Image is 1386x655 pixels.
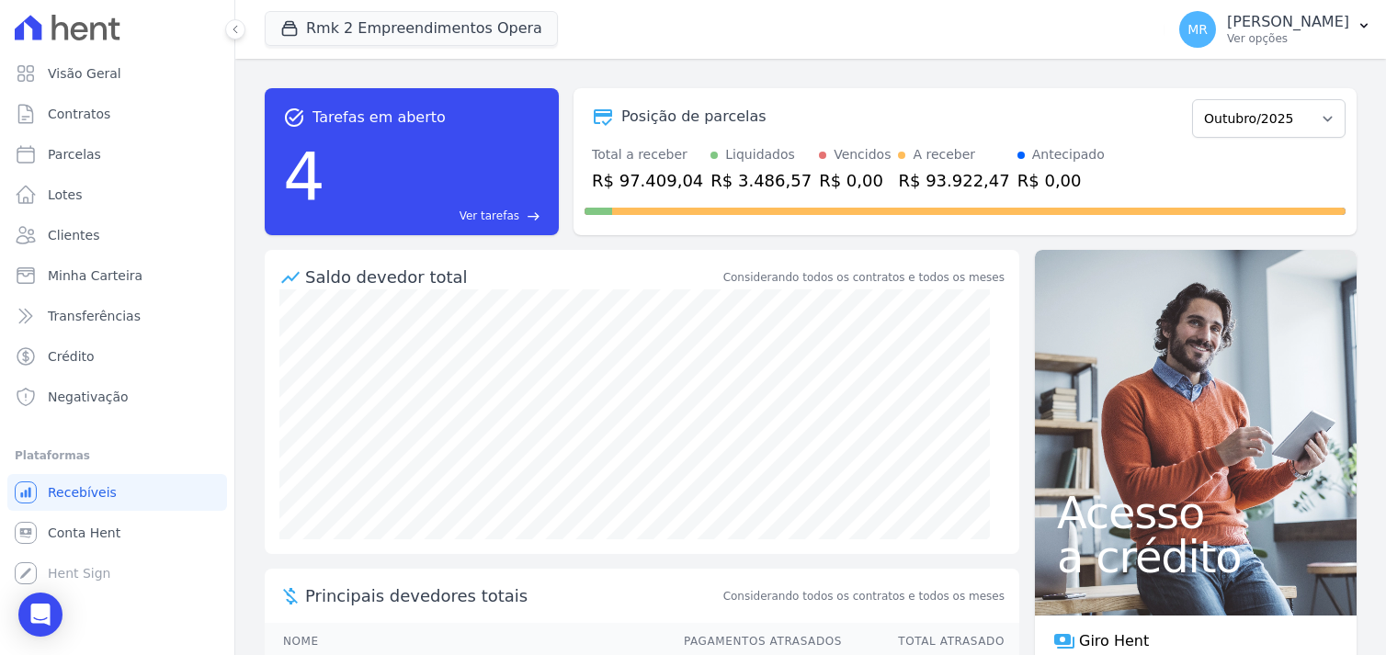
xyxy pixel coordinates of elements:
button: Rmk 2 Empreendimentos Opera [265,11,558,46]
a: Ver tarefas east [333,208,540,224]
span: Principais devedores totais [305,583,720,608]
div: R$ 93.922,47 [898,168,1009,193]
span: Visão Geral [48,64,121,83]
a: Lotes [7,176,227,213]
span: Parcelas [48,145,101,164]
button: MR [PERSON_NAME] Ver opções [1164,4,1386,55]
div: Plataformas [15,445,220,467]
div: Vencidos [834,145,891,164]
p: Ver opções [1227,31,1349,46]
span: Transferências [48,307,141,325]
div: Open Intercom Messenger [18,593,62,637]
p: [PERSON_NAME] [1227,13,1349,31]
div: Saldo devedor total [305,265,720,289]
div: Liquidados [725,145,795,164]
span: task_alt [283,107,305,129]
span: Recebíveis [48,483,117,502]
a: Negativação [7,378,227,415]
div: R$ 0,00 [1017,168,1105,193]
a: Visão Geral [7,55,227,92]
span: Ver tarefas [460,208,519,224]
a: Transferências [7,298,227,334]
div: Antecipado [1032,145,1105,164]
span: Conta Hent [48,524,120,542]
span: Lotes [48,186,83,204]
div: Considerando todos os contratos e todos os meses [723,269,1005,286]
span: a crédito [1057,535,1335,579]
a: Contratos [7,96,227,132]
span: Crédito [48,347,95,366]
a: Crédito [7,338,227,375]
div: A receber [913,145,975,164]
div: R$ 0,00 [819,168,891,193]
span: Giro Hent [1079,630,1149,652]
a: Minha Carteira [7,257,227,294]
a: Parcelas [7,136,227,173]
span: MR [1187,23,1208,36]
span: Contratos [48,105,110,123]
a: Recebíveis [7,474,227,511]
a: Conta Hent [7,514,227,551]
span: Negativação [48,388,129,406]
span: Tarefas em aberto [312,107,446,129]
a: Clientes [7,217,227,254]
span: Clientes [48,226,99,244]
span: Considerando todos os contratos e todos os meses [723,588,1005,604]
span: east [527,209,540,223]
span: Acesso [1057,491,1335,535]
div: 4 [283,129,325,224]
span: Minha Carteira [48,266,142,285]
div: Total a receber [592,145,703,164]
div: Posição de parcelas [621,106,767,128]
div: R$ 3.486,57 [710,168,812,193]
div: R$ 97.409,04 [592,168,703,193]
